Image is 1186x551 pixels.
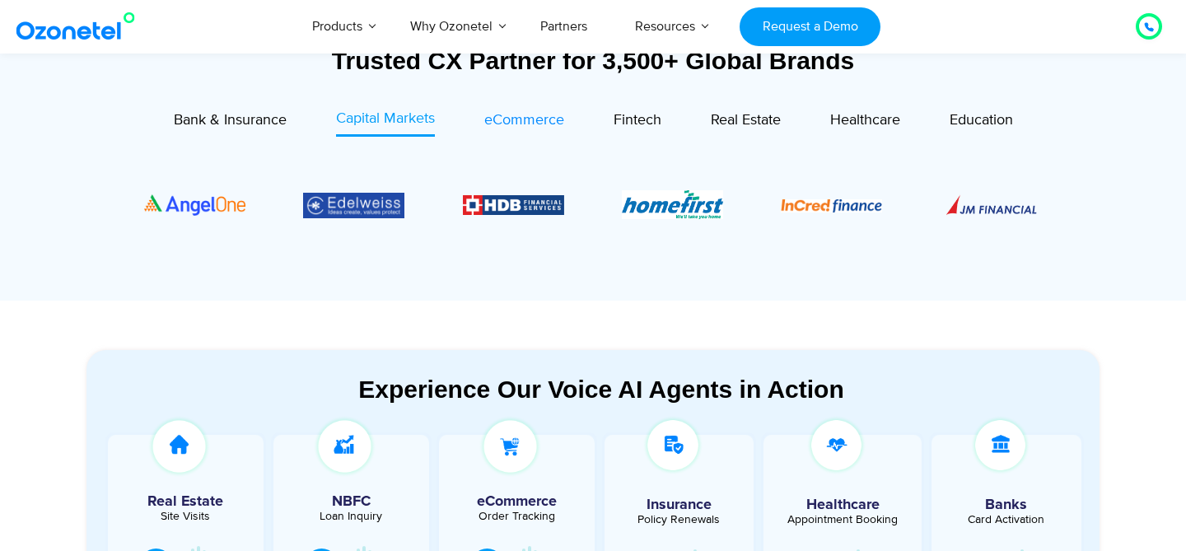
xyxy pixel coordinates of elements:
h5: NBFC [282,494,421,509]
h5: Banks [940,497,1073,512]
div: Site Visits [116,511,255,522]
div: Policy Renewals [613,514,746,525]
span: Fintech [614,111,661,129]
div: Card Activation [940,514,1073,525]
div: Appointment Booking [776,514,909,525]
span: eCommerce [484,111,564,129]
h5: eCommerce [447,494,586,509]
div: Loan Inquiry [282,511,421,522]
div: Order Tracking [447,511,586,522]
span: Bank & Insurance [174,111,287,129]
div: Image Carousel [144,154,1042,255]
a: Healthcare [830,108,900,137]
span: Education [950,111,1013,129]
h5: Insurance [613,497,746,512]
h5: Healthcare [776,497,909,512]
span: Healthcare [830,111,900,129]
span: Capital Markets [336,110,435,128]
div: Trusted CX Partner for 3,500+ Global Brands [86,46,1100,75]
a: Real Estate [711,108,781,137]
a: Capital Markets [336,108,435,137]
span: Real Estate [711,111,781,129]
div: Experience Our Voice AI Agents in Action [103,375,1100,404]
a: eCommerce [484,108,564,137]
h5: Real Estate [116,494,255,509]
a: Request a Demo [740,7,880,46]
a: Fintech [614,108,661,137]
a: Bank & Insurance [174,108,287,137]
a: Education [950,108,1013,137]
